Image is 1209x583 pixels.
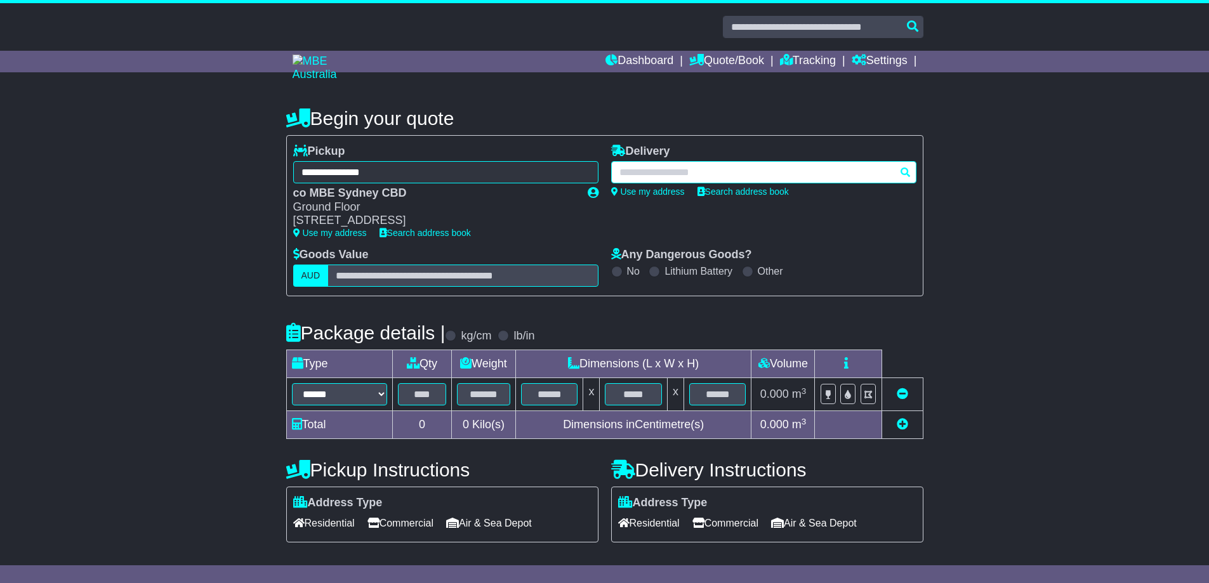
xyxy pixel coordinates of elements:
label: lb/in [513,329,534,343]
label: Lithium Battery [664,265,732,277]
h4: Pickup Instructions [286,459,598,480]
h4: Begin your quote [286,108,923,129]
td: Volume [751,350,815,378]
span: 0.000 [760,388,789,400]
span: Residential [293,513,355,533]
td: Dimensions (L x W x H) [515,350,751,378]
a: Quote/Book [689,51,764,72]
label: Delivery [611,145,670,159]
a: Use my address [611,187,685,197]
td: 0 [393,411,452,439]
label: Pickup [293,145,345,159]
td: Weight [452,350,516,378]
span: Commercial [367,513,433,533]
sup: 3 [802,417,807,426]
a: Use my address [293,228,367,238]
span: Residential [618,513,680,533]
div: [STREET_ADDRESS] [293,214,575,228]
typeahead: Please provide city [611,161,916,183]
td: Dimensions in Centimetre(s) [515,411,751,439]
span: Commercial [692,513,758,533]
label: Goods Value [293,248,369,262]
a: Dashboard [605,51,673,72]
label: Any Dangerous Goods? [611,248,752,262]
td: Total [286,411,393,439]
span: m [792,418,807,431]
label: Address Type [618,496,708,510]
span: Air & Sea Depot [771,513,857,533]
label: No [627,265,640,277]
a: Search address book [380,228,471,238]
td: x [583,378,600,411]
td: x [667,378,684,411]
label: Other [758,265,783,277]
span: Air & Sea Depot [446,513,532,533]
label: AUD [293,265,329,287]
div: co MBE Sydney CBD [293,187,575,200]
a: Remove this item [897,388,908,400]
span: 0.000 [760,418,789,431]
sup: 3 [802,386,807,396]
td: Kilo(s) [452,411,516,439]
td: Type [286,350,393,378]
label: kg/cm [461,329,491,343]
a: Settings [852,51,908,72]
a: Search address book [697,187,789,197]
div: Ground Floor [293,200,575,214]
a: Add new item [897,418,908,431]
h4: Delivery Instructions [611,459,923,480]
span: m [792,388,807,400]
span: 0 [463,418,469,431]
a: Tracking [780,51,836,72]
h4: Package details | [286,322,446,343]
label: Address Type [293,496,383,510]
td: Qty [393,350,452,378]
